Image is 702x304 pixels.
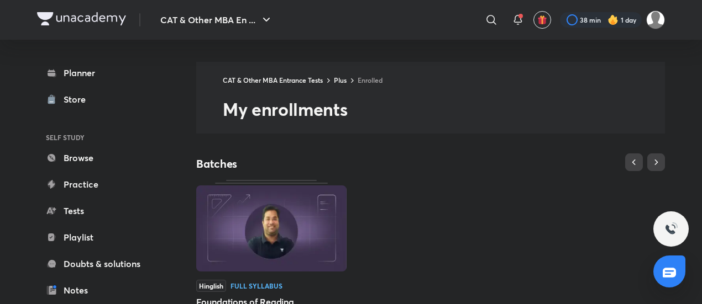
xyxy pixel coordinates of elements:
button: CAT & Other MBA En ... [154,9,280,31]
a: Store [37,88,165,110]
h6: SELF STUDY [37,128,165,147]
a: Doubts & solutions [37,253,165,275]
a: Browse [37,147,165,169]
a: Practice [37,173,165,195]
img: avatar [537,15,547,25]
div: Store [64,93,92,106]
a: Tests [37,200,165,222]
button: avatar [533,11,551,29]
a: Company Logo [37,12,126,28]
a: Enrolled [358,76,383,84]
img: Avinash Tibrewal [646,10,665,29]
img: ttu [664,222,678,236]
a: Playlist [37,226,165,248]
h4: Batches [196,157,431,171]
img: Thumbnail [196,185,347,271]
a: Plus [334,76,347,84]
a: CAT & Other MBA Entrance Tests [223,76,323,84]
h2: My enrollments [223,98,665,120]
img: Company Logo [37,12,126,25]
div: Full Syllabus [230,282,282,289]
img: streak [607,14,619,25]
span: Hinglish [196,280,226,292]
a: Notes [37,279,165,301]
a: Planner [37,62,165,84]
